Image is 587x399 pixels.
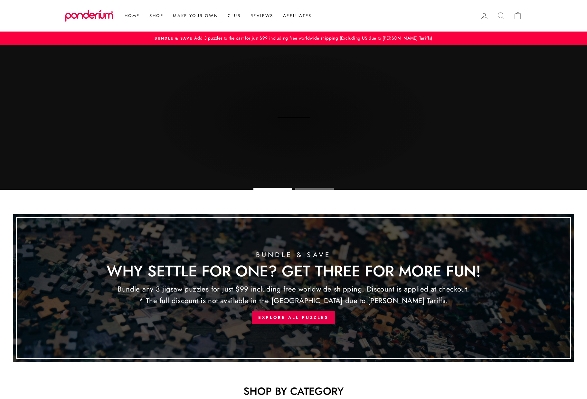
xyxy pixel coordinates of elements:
li: Page dot 2 [295,188,334,190]
ul: Primary [117,10,317,22]
div: Why Settle for One? Get Three for More Fun! [107,263,481,280]
div: Bundle any 3 jigsaw puzzles for just $99 including free worldwide shipping. Discount is applied a... [107,283,481,307]
div: Bundle & Save [107,251,481,259]
img: Ponderium [65,10,113,22]
h2: Shop by category [65,386,522,396]
a: Bundle & SaveAdd 3 puzzles to the cart for just $99 including free worldwide shipping (Excluding ... [67,35,521,42]
a: Reviews [246,10,278,22]
span: Add 3 puzzles to the cart for just $99 including free worldwide shipping (Excluding US due to [PE... [193,35,432,41]
a: Explore All Puzzles [252,311,335,324]
span: Bundle & Save [155,36,193,41]
a: Home [120,10,145,22]
a: Shop [145,10,168,22]
a: Club [223,10,245,22]
a: Make Your Own [168,10,223,22]
a: Affiliates [278,10,317,22]
li: Page dot 1 [253,188,292,190]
